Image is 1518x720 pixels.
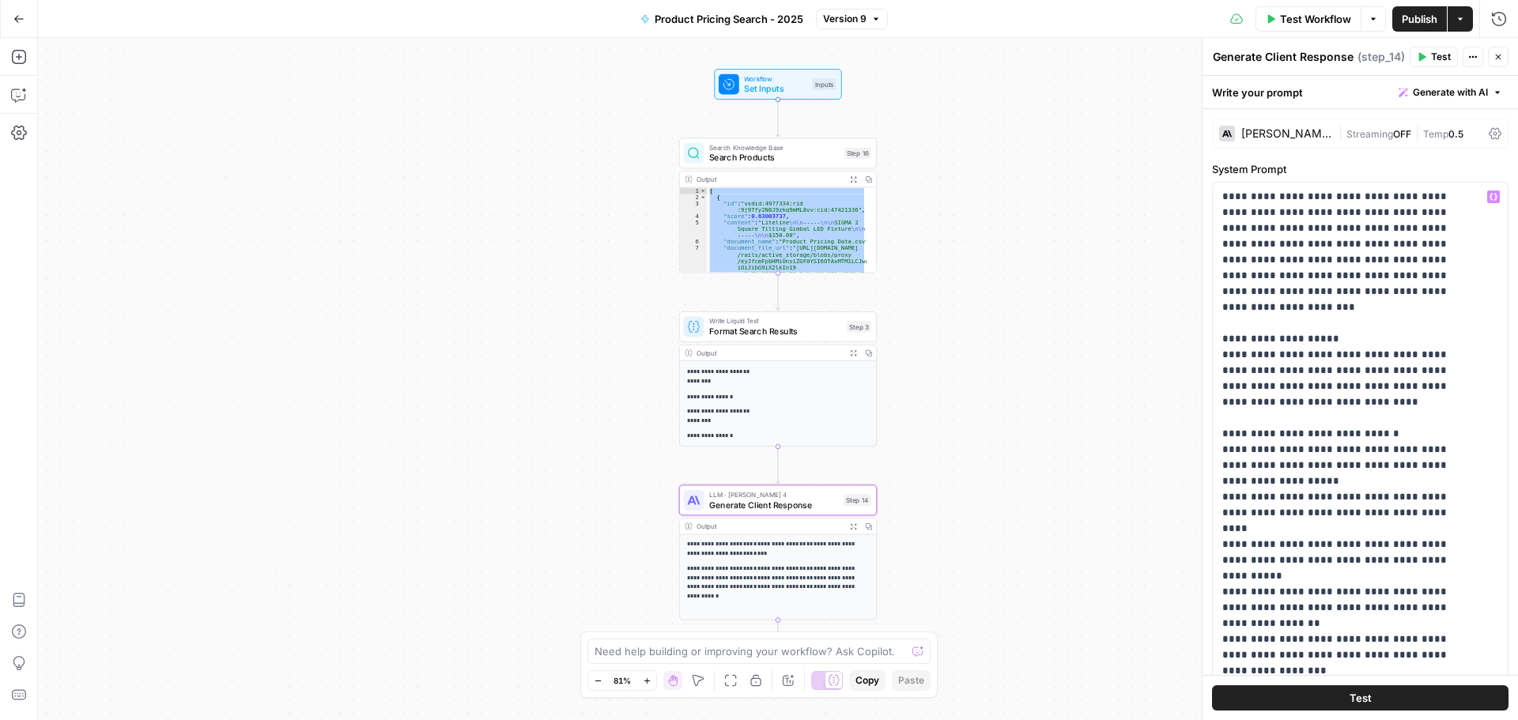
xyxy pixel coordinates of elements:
[1411,125,1423,141] span: |
[1241,128,1332,139] div: [PERSON_NAME] 4
[1431,50,1451,64] span: Test
[1256,6,1361,32] button: Test Workflow
[700,187,707,194] span: Toggle code folding, rows 1 through 98
[1346,128,1393,140] span: Streaming
[709,489,839,499] span: LLM · [PERSON_NAME] 4
[855,673,879,688] span: Copy
[1350,690,1372,706] span: Test
[680,213,708,220] div: 4
[697,348,842,358] div: Output
[679,138,877,273] div: Search Knowledge BaseSearch ProductsStep 16Output[ { "id":"vsdid:4977334:rid :9j9Tfy2N8J9zkq9mML8...
[849,670,885,691] button: Copy
[655,11,803,27] span: Product Pricing Search - 2025
[1212,161,1509,177] label: System Prompt
[823,12,867,26] span: Version 9
[744,74,807,84] span: Workflow
[776,100,780,137] g: Edge from start to step_16
[1358,49,1405,65] span: ( step_14 )
[680,194,708,200] div: 2
[1393,128,1411,140] span: OFF
[1448,128,1463,140] span: 0.5
[631,6,813,32] button: Product Pricing Search - 2025
[844,495,871,507] div: Step 14
[679,69,877,100] div: WorkflowSet InputsInputs
[1413,85,1488,100] span: Generate with AI
[1392,82,1509,103] button: Generate with AI
[700,194,707,200] span: Toggle code folding, rows 2 through 21
[1212,685,1509,711] button: Test
[844,148,871,160] div: Step 16
[709,316,842,326] span: Write Liquid Text
[680,220,708,239] div: 5
[816,9,888,29] button: Version 9
[680,239,708,245] div: 6
[892,670,931,691] button: Paste
[614,674,631,687] span: 81%
[1423,128,1448,140] span: Temp
[776,447,780,484] g: Edge from step_3 to step_14
[847,321,871,333] div: Step 3
[680,245,708,283] div: 7
[709,142,840,153] span: Search Knowledge Base
[1410,47,1458,67] button: Test
[1339,125,1346,141] span: |
[697,521,842,531] div: Output
[709,325,842,337] span: Format Search Results
[709,498,839,511] span: Generate Client Response
[1203,76,1518,108] div: Write your prompt
[1213,49,1354,65] textarea: Generate Client Response
[1402,11,1437,27] span: Publish
[813,78,836,90] div: Inputs
[744,82,807,95] span: Set Inputs
[776,273,780,311] g: Edge from step_16 to step_3
[680,187,708,194] div: 1
[1392,6,1447,32] button: Publish
[898,673,924,688] span: Paste
[697,174,842,184] div: Output
[709,151,840,164] span: Search Products
[1280,11,1351,27] span: Test Workflow
[680,200,708,213] div: 3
